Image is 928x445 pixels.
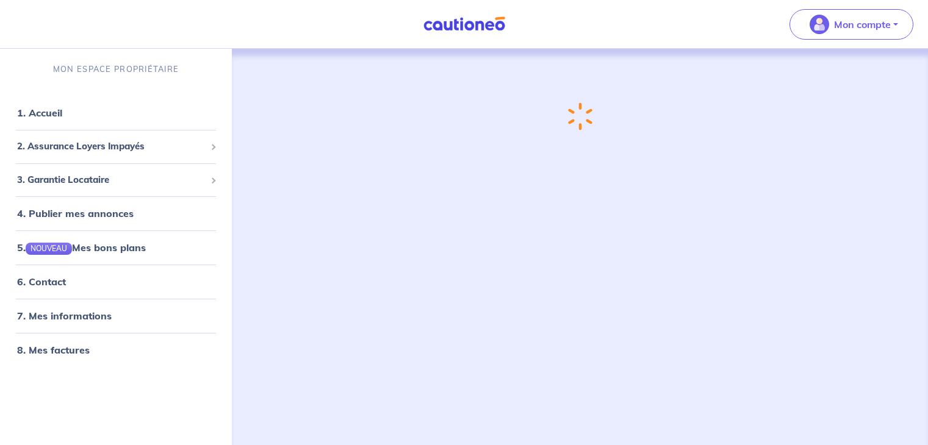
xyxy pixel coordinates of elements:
img: loading-spinner [567,102,592,130]
a: 4. Publier mes annonces [17,207,134,219]
div: 3. Garantie Locataire [5,168,227,192]
div: 8. Mes factures [5,338,227,362]
div: 5.NOUVEAUMes bons plans [5,235,227,260]
span: 2. Assurance Loyers Impayés [17,140,206,154]
img: Cautioneo [419,16,510,32]
div: 4. Publier mes annonces [5,201,227,226]
p: Mon compte [834,17,891,32]
div: 1. Accueil [5,101,227,125]
div: 6. Contact [5,269,227,294]
a: 8. Mes factures [17,344,90,356]
a: 1. Accueil [17,107,62,119]
button: illu_account_valid_menu.svgMon compte [790,9,913,40]
a: 5.NOUVEAUMes bons plans [17,241,146,254]
div: 7. Mes informations [5,304,227,328]
img: illu_account_valid_menu.svg [810,15,829,34]
div: 2. Assurance Loyers Impayés [5,135,227,158]
p: MON ESPACE PROPRIÉTAIRE [53,63,179,75]
a: 6. Contact [17,276,66,288]
span: 3. Garantie Locataire [17,173,206,187]
a: 7. Mes informations [17,310,112,322]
